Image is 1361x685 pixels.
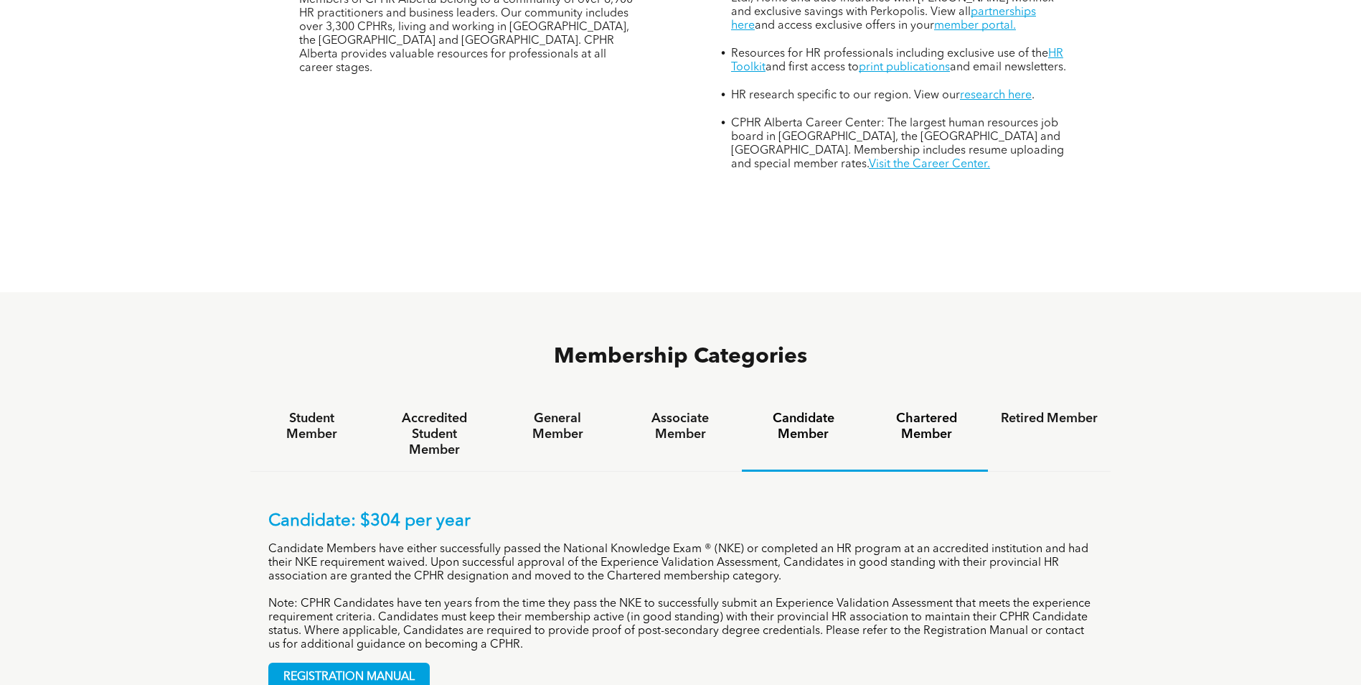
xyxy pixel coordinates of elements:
[755,20,934,32] span: and access exclusive offers in your
[878,411,975,442] h4: Chartered Member
[859,62,950,73] a: print publications
[509,411,606,442] h4: General Member
[268,597,1093,652] p: Note: CPHR Candidates have ten years from the time they pass the NKE to successfully submit an Ex...
[755,411,852,442] h4: Candidate Member
[632,411,729,442] h4: Associate Member
[386,411,483,458] h4: Accredited Student Member
[731,118,1064,170] span: CPHR Alberta Career Center: The largest human resources job board in [GEOGRAPHIC_DATA], the [GEOG...
[950,62,1066,73] span: and email newsletters.
[960,90,1032,101] a: research here
[268,543,1093,584] p: Candidate Members have either successfully passed the National Knowledge Exam ® (NKE) or complete...
[554,346,807,368] span: Membership Categories
[268,511,1093,532] p: Candidate: $304 per year
[934,20,1016,32] a: member portal.
[731,90,960,101] span: HR research specific to our region. View our
[1001,411,1098,427] h4: Retired Member
[263,411,360,442] h4: Student Member
[869,159,990,170] a: Visit the Career Center.
[731,48,1048,60] span: Resources for HR professionals including exclusive use of the
[1032,90,1035,101] span: .
[766,62,859,73] span: and first access to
